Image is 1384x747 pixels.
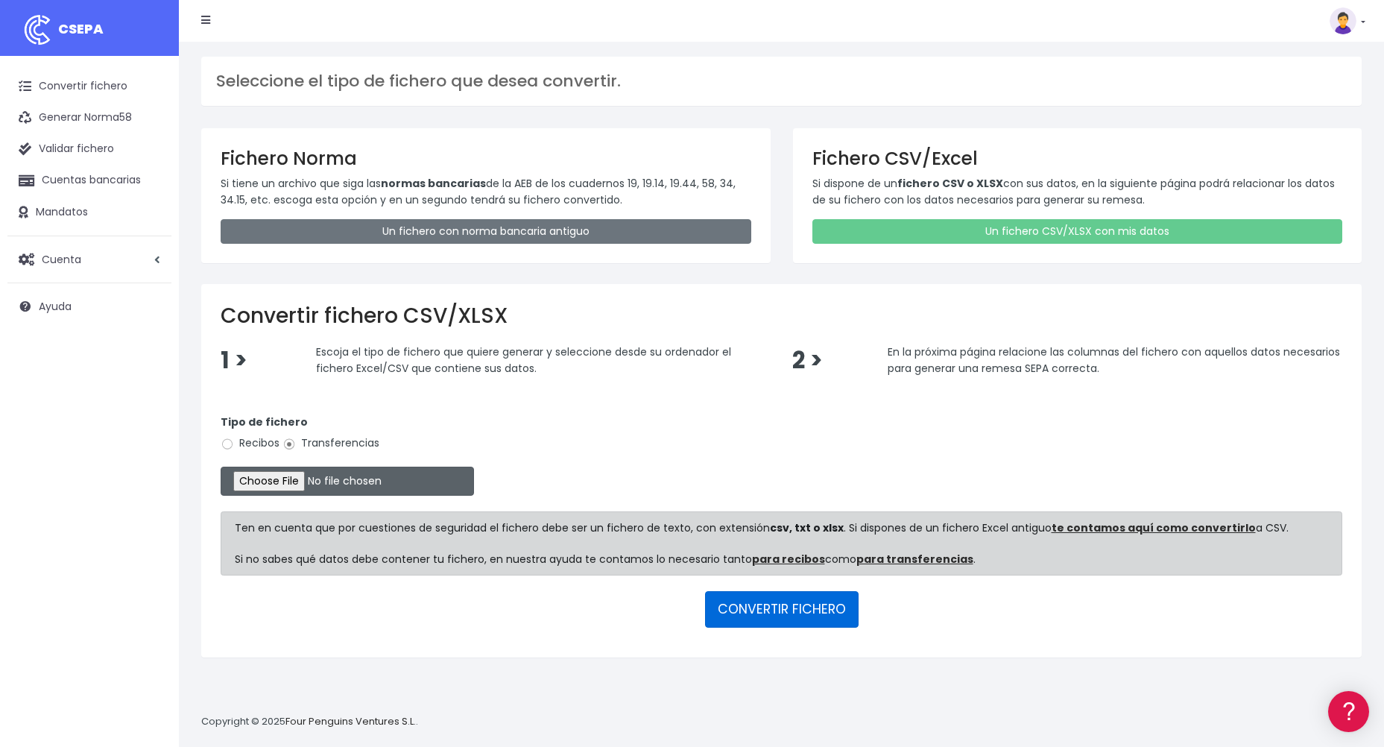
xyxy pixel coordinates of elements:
[15,320,283,343] a: General
[7,165,171,196] a: Cuentas bancarias
[812,219,1343,244] a: Un fichero CSV/XLSX con mis datos
[201,714,418,730] p: Copyright © 2025 .
[15,258,283,281] a: Perfiles de empresas
[205,429,287,444] a: POWERED BY ENCHANT
[7,102,171,133] a: Generar Norma58
[285,714,416,728] a: Four Penguins Ventures S.L.
[705,591,859,627] button: CONVERTIR FICHERO
[888,344,1340,376] span: En la próxima página relacione las columnas del fichero con aquellos datos necesarios para genera...
[7,71,171,102] a: Convertir fichero
[792,344,823,376] span: 2 >
[221,148,751,169] h3: Fichero Norma
[39,299,72,314] span: Ayuda
[221,344,247,376] span: 1 >
[381,176,486,191] strong: normas bancarias
[15,104,283,118] div: Información general
[316,344,731,376] span: Escoja el tipo de fichero que quiere generar y seleccione desde su ordenador el fichero Excel/CSV...
[7,197,171,228] a: Mandatos
[282,435,379,451] label: Transferencias
[15,296,283,310] div: Facturación
[812,175,1343,209] p: Si dispone de un con sus datos, en la siguiente página podrá relacionar los datos de su fichero c...
[19,11,56,48] img: logo
[1052,520,1256,535] a: te contamos aquí como convertirlo
[216,72,1347,91] h3: Seleccione el tipo de fichero que desea convertir.
[15,358,283,372] div: Programadores
[221,219,751,244] a: Un fichero con norma bancaria antiguo
[15,165,283,179] div: Convertir ficheros
[15,189,283,212] a: Formatos
[15,399,283,425] button: Contáctanos
[897,176,1003,191] strong: fichero CSV o XLSX
[15,235,283,258] a: Videotutoriales
[856,552,973,567] a: para transferencias
[752,552,825,567] a: para recibos
[15,381,283,404] a: API
[221,511,1342,576] div: Ten en cuenta que por cuestiones de seguridad el fichero debe ser un fichero de texto, con extens...
[812,148,1343,169] h3: Fichero CSV/Excel
[221,175,751,209] p: Si tiene un archivo que siga las de la AEB de los cuadernos 19, 19.14, 19.44, 58, 34, 34.15, etc....
[221,415,308,429] strong: Tipo de fichero
[7,291,171,322] a: Ayuda
[770,520,844,535] strong: csv, txt o xlsx
[221,435,279,451] label: Recibos
[15,127,283,150] a: Información general
[1330,7,1356,34] img: profile
[58,19,104,38] span: CSEPA
[15,212,283,235] a: Problemas habituales
[221,303,1342,329] h2: Convertir fichero CSV/XLSX
[7,244,171,275] a: Cuenta
[42,251,81,266] span: Cuenta
[7,133,171,165] a: Validar fichero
